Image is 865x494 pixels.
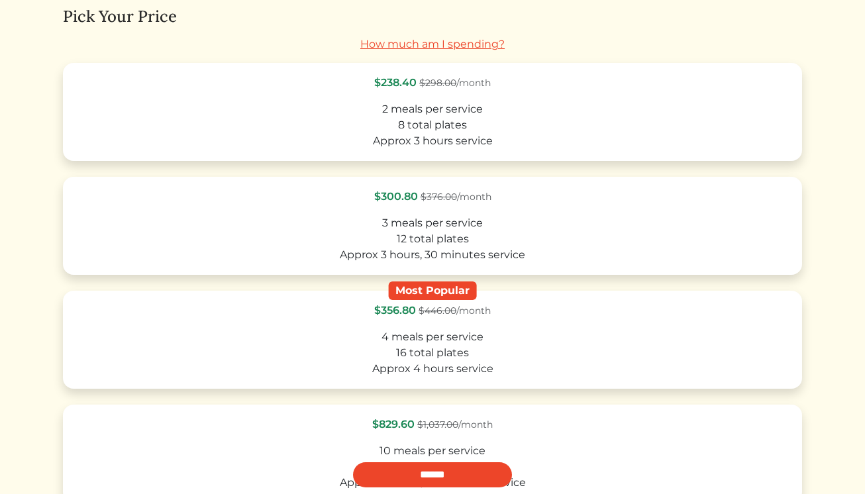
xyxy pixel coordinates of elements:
[374,76,417,89] span: $238.40
[419,305,456,317] s: $446.00
[419,305,491,317] span: /month
[75,329,790,345] div: 4 meals per service
[75,443,790,459] div: 10 meals per service
[421,191,491,203] span: /month
[75,247,790,263] div: Approx 3 hours, 30 minutes service
[75,101,790,117] div: 2 meals per service
[419,77,491,89] span: /month
[360,38,505,50] a: How much am I spending?
[421,191,457,203] s: $376.00
[75,231,790,247] div: 12 total plates
[374,304,416,317] span: $356.80
[75,117,790,133] div: 8 total plates
[75,459,790,475] div: 40 total plates
[417,419,493,430] span: /month
[419,77,456,89] s: $298.00
[75,215,790,231] div: 3 meals per service
[63,7,802,26] h4: Pick Your Price
[389,281,477,299] div: Most Popular
[75,345,790,361] div: 16 total plates
[372,418,415,430] span: $829.60
[417,419,458,430] s: $1,037.00
[75,361,790,377] div: Approx 4 hours service
[75,133,790,149] div: Approx 3 hours service
[374,190,418,203] span: $300.80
